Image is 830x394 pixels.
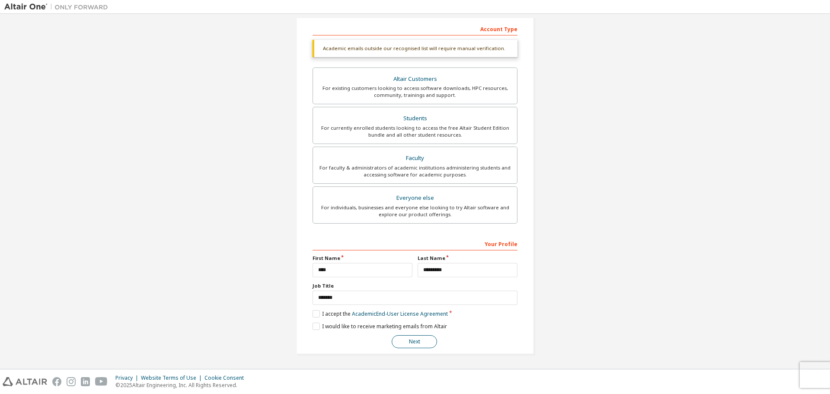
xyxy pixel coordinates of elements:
[318,125,512,138] div: For currently enrolled students looking to access the free Altair Student Edition bundle and all ...
[313,282,517,289] label: Job Title
[4,3,112,11] img: Altair One
[115,375,141,381] div: Privacy
[313,237,517,250] div: Your Profile
[313,255,412,262] label: First Name
[318,164,512,178] div: For faculty & administrators of academic institutions administering students and accessing softwa...
[141,375,204,381] div: Website Terms of Use
[418,255,517,262] label: Last Name
[318,73,512,85] div: Altair Customers
[313,40,517,57] div: Academic emails outside our recognised list will require manual verification.
[95,377,108,386] img: youtube.svg
[313,323,447,330] label: I would like to receive marketing emails from Altair
[392,335,437,348] button: Next
[204,375,249,381] div: Cookie Consent
[318,204,512,218] div: For individuals, businesses and everyone else looking to try Altair software and explore our prod...
[67,377,76,386] img: instagram.svg
[318,112,512,125] div: Students
[3,377,47,386] img: altair_logo.svg
[313,310,448,317] label: I accept the
[318,152,512,164] div: Faculty
[81,377,90,386] img: linkedin.svg
[318,192,512,204] div: Everyone else
[115,381,249,389] p: © 2025 Altair Engineering, Inc. All Rights Reserved.
[318,85,512,99] div: For existing customers looking to access software downloads, HPC resources, community, trainings ...
[52,377,61,386] img: facebook.svg
[352,310,448,317] a: Academic End-User License Agreement
[313,22,517,35] div: Account Type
